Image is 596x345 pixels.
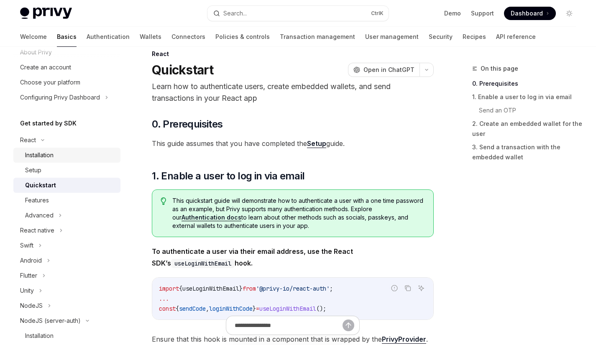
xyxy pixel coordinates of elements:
[472,77,583,90] a: 0. Prerequisites
[13,193,120,208] a: Features
[176,305,179,312] span: {
[239,285,243,292] span: }
[172,197,425,230] span: This quickstart guide will demonstrate how to authenticate a user with a one time password as an ...
[152,169,304,183] span: 1. Enable a user to log in via email
[259,305,316,312] span: useLoginWithEmail
[348,63,420,77] button: Open in ChatGPT
[429,27,453,47] a: Security
[402,283,413,294] button: Copy the contents from the code block
[330,285,333,292] span: ;
[20,316,81,326] div: NodeJS (server-auth)
[20,62,71,72] div: Create an account
[223,8,247,18] div: Search...
[471,9,494,18] a: Support
[363,66,414,74] span: Open in ChatGPT
[152,50,434,58] div: React
[463,27,486,47] a: Recipes
[256,305,259,312] span: =
[389,283,400,294] button: Report incorrect code
[152,62,214,77] h1: Quickstart
[25,195,49,205] div: Features
[152,247,353,267] strong: To authenticate a user via their email address, use the React SDK’s hook.
[472,117,583,141] a: 2. Create an embedded wallet for the user
[13,163,120,178] a: Setup
[253,305,256,312] span: }
[159,305,176,312] span: const
[171,27,205,47] a: Connectors
[179,285,182,292] span: {
[316,305,326,312] span: ();
[20,92,100,102] div: Configuring Privy Dashboard
[256,285,330,292] span: '@privy-io/react-auth'
[243,285,256,292] span: from
[207,6,388,21] button: Search...CtrlK
[371,10,384,17] span: Ctrl K
[25,180,56,190] div: Quickstart
[13,60,120,75] a: Create an account
[20,8,72,19] img: light logo
[159,285,179,292] span: import
[479,104,583,117] a: Send an OTP
[152,118,223,131] span: 0. Prerequisites
[20,286,34,296] div: Unity
[444,9,461,18] a: Demo
[20,271,37,281] div: Flutter
[472,90,583,104] a: 1. Enable a user to log in via email
[152,81,434,104] p: Learn how to authenticate users, create embedded wallets, and send transactions in your React app
[472,141,583,164] a: 3. Send a transaction with the embedded wallet
[161,197,166,205] svg: Tip
[57,27,77,47] a: Basics
[20,225,54,235] div: React native
[206,305,209,312] span: ,
[152,138,434,149] span: This guide assumes that you have completed the guide.
[365,27,419,47] a: User management
[140,27,161,47] a: Wallets
[13,148,120,163] a: Installation
[343,319,354,331] button: Send message
[25,150,54,160] div: Installation
[13,328,120,343] a: Installation
[20,27,47,47] a: Welcome
[179,305,206,312] span: sendCode
[25,165,41,175] div: Setup
[563,7,576,20] button: Toggle dark mode
[20,256,42,266] div: Android
[496,27,536,47] a: API reference
[20,301,43,311] div: NodeJS
[20,240,33,250] div: Swift
[87,27,130,47] a: Authentication
[159,295,169,302] span: ...
[20,135,36,145] div: React
[307,139,326,148] a: Setup
[25,331,54,341] div: Installation
[511,9,543,18] span: Dashboard
[13,178,120,193] a: Quickstart
[182,214,241,221] a: Authentication docs
[25,210,54,220] div: Advanced
[416,283,427,294] button: Ask AI
[20,118,77,128] h5: Get started by SDK
[280,27,355,47] a: Transaction management
[481,64,518,74] span: On this page
[182,285,239,292] span: useLoginWithEmail
[20,77,80,87] div: Choose your platform
[504,7,556,20] a: Dashboard
[171,259,235,268] code: useLoginWithEmail
[209,305,253,312] span: loginWithCode
[215,27,270,47] a: Policies & controls
[13,75,120,90] a: Choose your platform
